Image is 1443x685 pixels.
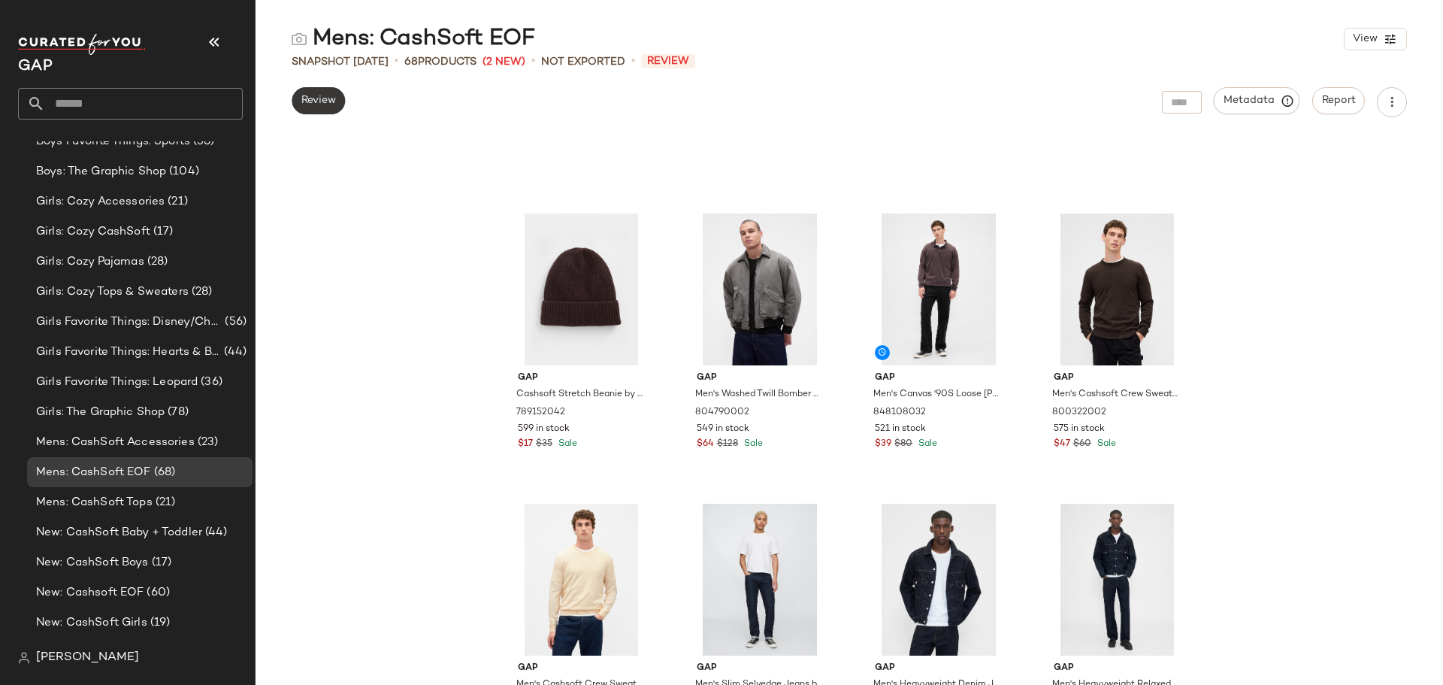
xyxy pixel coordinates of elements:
span: Girls: The Graphic Shop [36,404,165,421]
span: Mens: CashSoft Accessories [36,434,195,451]
img: cn59778574.jpg [506,214,657,365]
span: New: Cashsoft EOF [36,584,144,602]
span: Snapshot [DATE] [292,54,389,70]
span: Boys: The Graphic Shop [36,163,166,180]
span: (17) [150,223,174,241]
span: Men's Canvas '90S Loose [PERSON_NAME] Pants by Gap Black Size 30W [873,388,1000,402]
span: (19) [147,614,171,632]
span: Current Company Name [18,59,53,74]
span: $80 [894,438,912,451]
span: Sale [741,439,763,449]
span: (60) [144,584,170,602]
span: Sale [915,439,937,449]
span: (23) [195,434,219,451]
span: $128 [717,438,738,451]
span: Report [1321,95,1356,107]
span: (2 New) [483,54,525,70]
span: Sale [1094,439,1116,449]
span: Mens: CashSoft EOF [36,464,151,481]
span: • [631,53,635,71]
span: Girls: Cozy Accessories [36,193,165,211]
img: cfy_white_logo.C9jOOHJF.svg [18,34,146,55]
span: 804790002 [695,406,749,420]
span: 575 in stock [1054,423,1105,436]
img: svg%3e [292,32,307,47]
span: Review [301,95,336,107]
span: (68) [151,464,176,481]
img: cn59735315.jpg [863,504,1014,656]
span: 549 in stock [697,423,749,436]
span: (56) [190,133,215,150]
span: • [531,53,535,71]
span: Men's Cashsoft Crew Sweater by Gap [PERSON_NAME] Size XS [1052,388,1179,402]
span: (78) [165,404,189,421]
span: (36) [198,374,222,391]
span: New: CashSoft Boys [36,554,149,571]
span: Gap [1054,371,1181,385]
span: Girls: Cozy Pajamas [36,253,144,271]
span: Gap [697,371,824,385]
span: Sale [555,439,577,449]
span: Girls: Cozy CashSoft [36,223,150,241]
span: Boys Favorite Things: Sports [36,133,190,150]
span: (104) [166,163,199,180]
span: (44) [221,344,247,361]
span: Gap [875,371,1002,385]
span: New: CashSoft Girls [36,614,147,632]
span: • [395,53,398,71]
span: (28) [144,253,168,271]
span: New: CashSoft Baby + Toddler [36,524,202,541]
span: 68 [404,56,418,68]
span: $47 [1054,438,1070,451]
div: Products [404,54,476,70]
img: svg%3e [18,652,30,664]
button: View [1344,28,1407,50]
span: Gap [518,662,645,675]
span: (28) [189,283,213,301]
span: 599 in stock [518,423,570,436]
img: cn57584129.jpg [685,504,836,656]
span: Gap [697,662,824,675]
img: cn60482888.jpg [863,214,1014,365]
span: Girls Favorite Things: Hearts & Bows [36,344,221,361]
span: Girls: Cozy Tops & Sweaters [36,283,189,301]
span: Cashsoft Stretch Beanie by Gap [PERSON_NAME] One Size [516,388,643,402]
span: 789152042 [516,406,565,420]
div: Mens: CashSoft EOF [292,24,535,54]
span: $35 [536,438,552,451]
img: cn59734958.jpg [1042,504,1193,656]
span: Metadata [1223,94,1291,108]
button: Review [292,87,345,114]
span: View [1352,33,1378,45]
span: Gap [875,662,1002,675]
img: cn60346612.jpg [506,504,657,656]
span: $17 [518,438,533,451]
span: (44) [202,524,228,541]
span: 848108032 [873,406,926,420]
span: Men's Washed Twill Bomber Jacket by Gap Black Size XS [695,388,822,402]
span: (21) [153,494,176,511]
span: (21) [165,193,188,211]
span: Not Exported [541,54,625,70]
span: $60 [1073,438,1091,451]
span: Girls Favorite Things: Disney/Characters [36,314,222,331]
img: cn59940200.jpg [685,214,836,365]
button: Metadata [1214,87,1300,114]
span: Review [641,54,695,68]
span: Gap [1054,662,1181,675]
span: Girls Favorite Things: Leopard [36,374,198,391]
span: [PERSON_NAME] [36,649,139,667]
span: (56) [222,314,247,331]
span: Gap [518,371,645,385]
span: $64 [697,438,714,451]
span: 521 in stock [875,423,926,436]
button: Report [1312,87,1365,114]
span: $39 [875,438,891,451]
span: 800322002 [1052,406,1106,420]
span: (17) [149,554,172,571]
img: cn60459394.jpg [1042,214,1193,365]
span: Mens: CashSoft Tops [36,494,153,511]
